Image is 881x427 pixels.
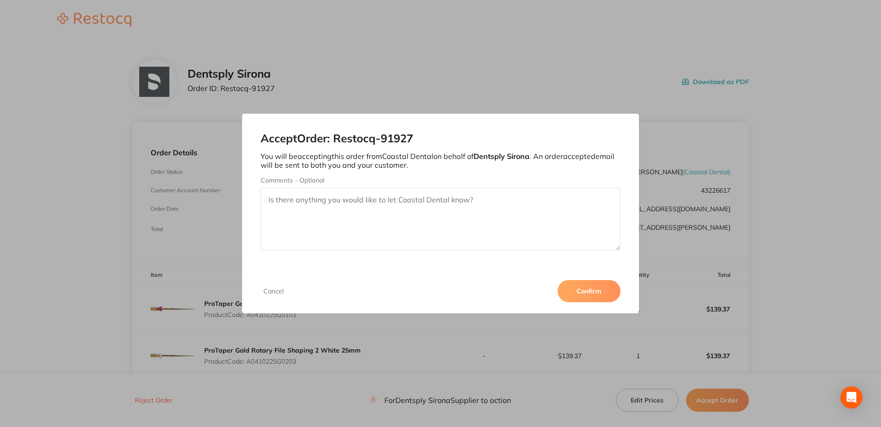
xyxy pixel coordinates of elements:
[261,287,286,295] button: Cancel
[261,132,620,145] h2: Accept Order: Restocq- 91927
[261,177,620,184] label: Comments - Optional
[474,152,529,161] b: Dentsply Sirona
[840,386,863,409] div: Open Intercom Messenger
[558,280,620,302] button: Confirm
[261,152,620,169] p: You will be accepting this order from Coastal Dental on behalf of . An order accepted email will ...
